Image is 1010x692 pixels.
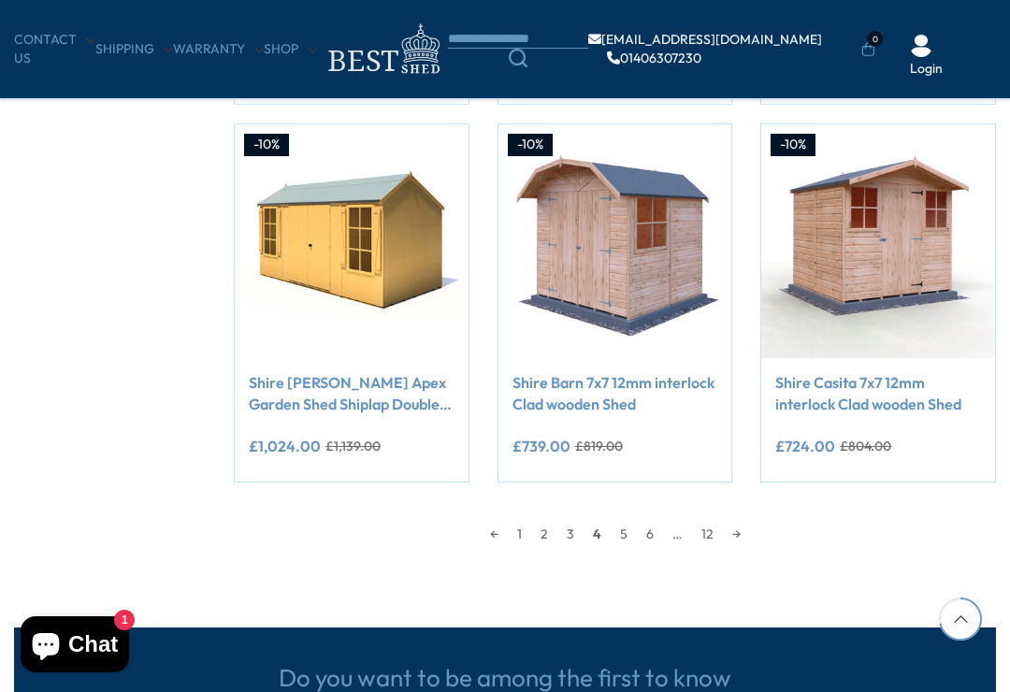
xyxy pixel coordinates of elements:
a: 2 [531,520,557,548]
img: Shire Casita 7x7 12mm interlock Clad wooden Shed - Best Shed [761,124,995,358]
a: 01406307230 [607,51,701,65]
a: 3 [557,520,584,548]
div: -10% [244,134,289,156]
a: CONTACT US [14,31,95,67]
a: [EMAIL_ADDRESS][DOMAIN_NAME] [588,33,822,46]
inbox-online-store-chat: Shopify online store chat [15,616,135,677]
a: 6 [637,520,663,548]
a: ← [481,520,508,548]
a: 5 [611,520,637,548]
a: Shire Casita 7x7 12mm interlock Clad wooden Shed [775,372,981,414]
a: → [723,520,750,548]
a: Login [910,60,943,79]
del: £1,139.00 [325,440,381,453]
div: -10% [771,134,815,156]
ins: £724.00 [775,439,835,454]
a: 0 [861,40,875,59]
a: Shop [264,40,317,59]
img: Shire Holt Apex Garden Shed Shiplap Double Door 13x7 - Best Shed [235,124,469,358]
img: Shire Barn 7x7 12mm interlock Clad wooden Shed - Best Shed [498,124,732,358]
a: Shipping [95,40,173,59]
span: 0 [867,31,883,47]
a: 1 [508,520,531,548]
a: Shire [PERSON_NAME] Apex Garden Shed Shiplap Double Door 13x7 [249,372,454,414]
a: Shire Barn 7x7 12mm interlock Clad wooden Shed [512,372,718,414]
ins: £739.00 [512,439,570,454]
img: logo [317,19,448,79]
ins: £1,024.00 [249,439,321,454]
del: £804.00 [840,440,891,453]
a: Search [448,49,588,67]
a: Warranty [173,40,264,59]
div: -10% [508,134,553,156]
span: … [663,520,692,548]
img: User Icon [910,35,932,57]
del: £819.00 [575,440,623,453]
span: 4 [584,520,611,548]
a: 12 [692,520,723,548]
